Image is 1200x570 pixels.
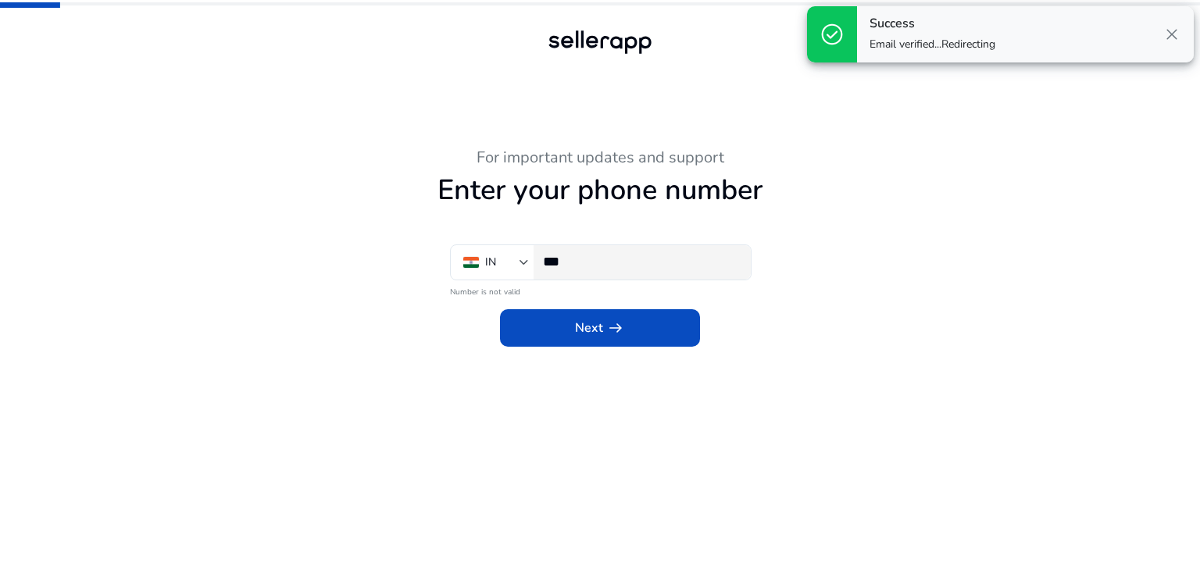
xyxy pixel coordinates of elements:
[1162,25,1181,44] span: close
[870,16,995,31] h4: Success
[170,173,1030,207] h1: Enter your phone number
[820,22,845,47] span: check_circle
[870,37,995,52] p: Email verified...Redirecting
[485,254,496,271] div: IN
[450,282,750,298] mat-error: Number is not valid
[575,319,625,337] span: Next
[606,319,625,337] span: arrow_right_alt
[170,148,1030,167] h3: For important updates and support
[500,309,700,347] button: Nextarrow_right_alt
